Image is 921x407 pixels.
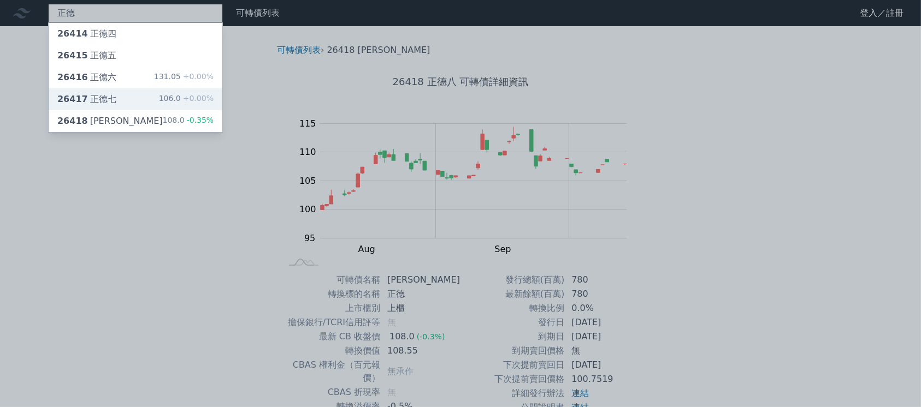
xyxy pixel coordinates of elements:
[49,23,222,45] a: 26414正德四
[154,71,214,84] div: 131.05
[185,116,214,124] span: -0.35%
[49,110,222,132] a: 26418[PERSON_NAME] 108.0-0.35%
[57,93,116,106] div: 正德七
[163,115,214,128] div: 108.0
[57,50,88,61] span: 26415
[57,49,116,62] div: 正德五
[49,88,222,110] a: 26417正德七 106.0+0.00%
[57,115,163,128] div: [PERSON_NAME]
[181,94,214,103] span: +0.00%
[57,72,88,82] span: 26416
[159,93,214,106] div: 106.0
[49,67,222,88] a: 26416正德六 131.05+0.00%
[57,71,116,84] div: 正德六
[57,94,88,104] span: 26417
[181,72,214,81] span: +0.00%
[57,27,116,40] div: 正德四
[57,28,88,39] span: 26414
[57,116,88,126] span: 26418
[49,45,222,67] a: 26415正德五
